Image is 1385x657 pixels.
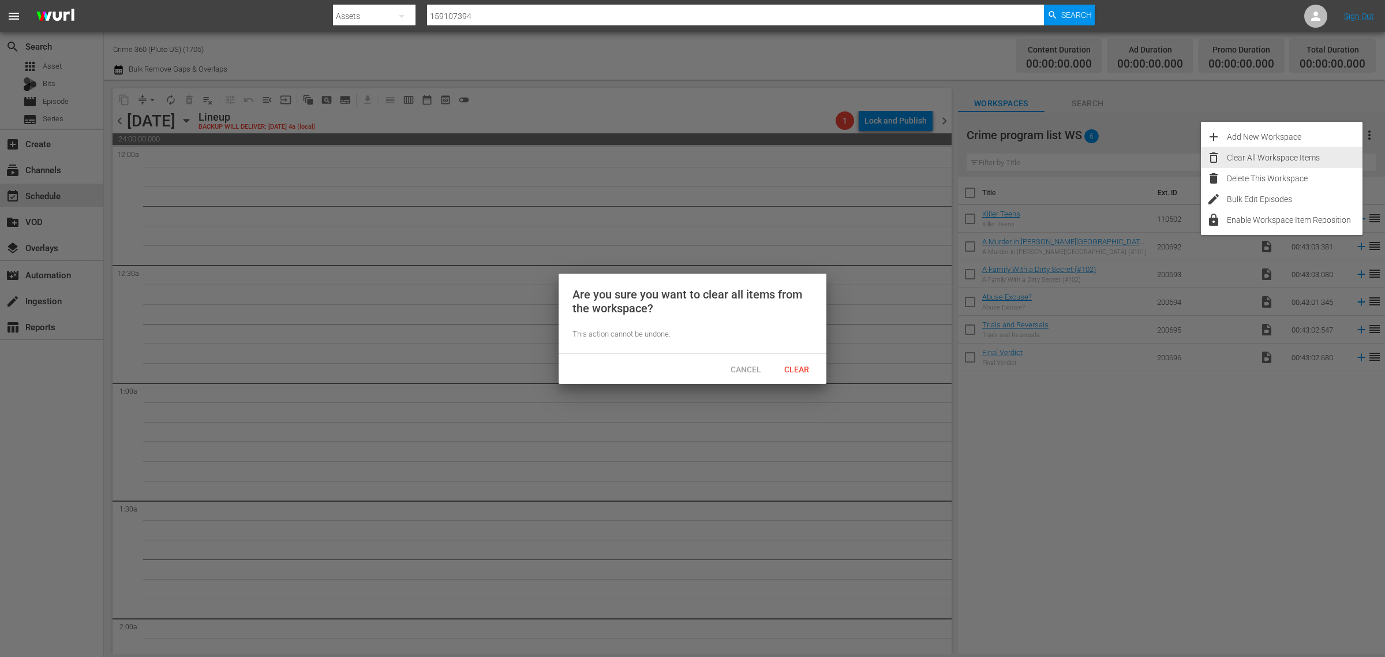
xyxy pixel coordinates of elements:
[720,359,771,379] button: Cancel
[1227,189,1362,210] div: Bulk Edit Episodes
[28,3,83,30] img: ans4CAIJ8jUAAAAAAAAAAAAAAAAAAAAAAAAgQb4GAAAAAAAAAAAAAAAAAAAAAAAAJMjXAAAAAAAAAAAAAAAAAAAAAAAAgAT5G...
[1344,12,1374,21] a: Sign Out
[1227,168,1362,189] div: Delete This Workspace
[1227,126,1362,147] div: Add New Workspace
[771,359,822,379] button: Clear
[1207,171,1221,185] span: delete
[775,365,818,374] span: Clear
[572,329,813,340] div: This action cannot be undone.
[7,9,21,23] span: menu
[1227,147,1362,168] div: Clear All Workspace Items
[1207,192,1221,206] span: edit
[1227,210,1362,230] div: Enable Workspace Item Reposition
[1061,5,1092,25] span: Search
[572,288,813,315] div: Are you sure you want to clear all items from the workspace?
[721,365,770,374] span: Cancel
[1207,213,1221,227] span: lock
[1044,5,1095,25] button: Search
[1207,130,1221,144] span: add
